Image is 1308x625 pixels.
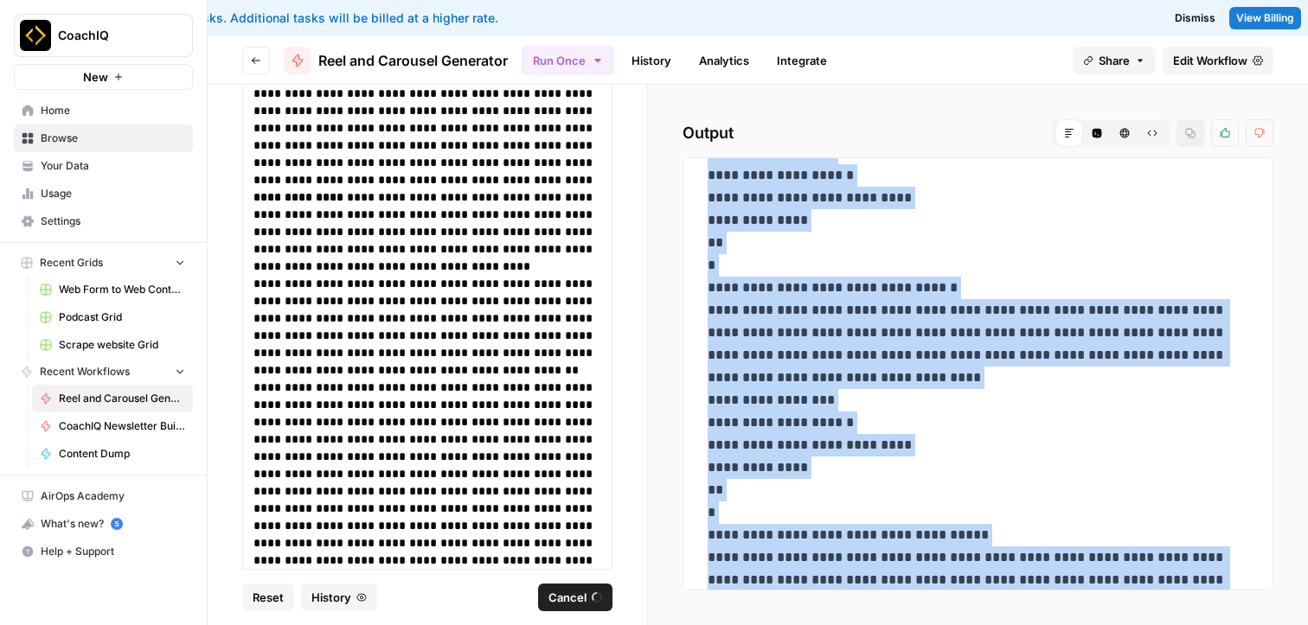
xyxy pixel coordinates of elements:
button: Recent Workflows [14,359,193,385]
span: Reel and Carousel Generator [318,50,508,71]
button: Recent Grids [14,250,193,276]
span: Settings [41,214,185,229]
span: Cancel [548,589,587,606]
span: Recent Workflows [40,364,130,379]
a: Integrate [766,47,837,74]
button: Help + Support [14,538,193,565]
span: CoachIQ [58,27,163,44]
a: Content Dump [32,440,193,468]
a: Your Data [14,152,193,180]
button: Run Once [522,46,614,75]
a: View Billing [1229,7,1301,29]
button: Reset [242,584,294,611]
a: Reel and Carousel Generator [32,385,193,412]
button: Share [1073,47,1156,74]
button: New [14,64,193,90]
img: CoachIQ Logo [20,20,51,51]
a: Usage [14,180,193,207]
button: Dismiss [1168,7,1222,29]
span: New [83,68,108,86]
text: 5 [114,520,119,528]
span: Home [41,103,185,118]
span: Scrape website Grid [59,337,185,353]
a: Analytics [689,47,760,74]
span: AirOps Academy [41,488,185,504]
button: History [301,584,377,611]
span: Web Form to Web Content Grid [59,282,185,297]
a: 5 [111,518,123,530]
span: Reset [253,589,284,606]
div: What's new? [15,511,192,537]
a: Settings [14,207,193,235]
a: Browse [14,124,193,152]
span: Share [1099,52,1130,69]
span: History [311,589,351,606]
button: What's new? 5 [14,510,193,538]
span: Content Dump [59,446,185,462]
span: Reel and Carousel Generator [59,391,185,406]
a: CoachIQ Newsletter Builder [32,412,193,440]
span: Dismiss [1175,10,1215,26]
span: Podcast Grid [59,309,185,325]
a: Home [14,97,193,124]
span: Browse [41,131,185,146]
a: Scrape website Grid [32,331,193,359]
a: AirOps Academy [14,482,193,510]
button: Cancel [538,584,612,611]
span: Help + Support [41,544,185,559]
span: View Billing [1236,10,1294,26]
span: CoachIQ Newsletter Builder [59,418,185,434]
a: History [621,47,682,74]
div: You've used your included tasks. Additional tasks will be billed at a higher rate. [14,10,830,27]
h2: Output [683,119,1273,147]
a: Edit Workflow [1163,47,1273,74]
span: Recent Grids [40,255,103,271]
a: Reel and Carousel Generator [284,47,508,74]
span: Usage [41,186,185,201]
span: Your Data [41,158,185,174]
a: Podcast Grid [32,303,193,331]
span: Edit Workflow [1173,52,1247,69]
button: Workspace: CoachIQ [14,14,193,57]
a: Web Form to Web Content Grid [32,276,193,303]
